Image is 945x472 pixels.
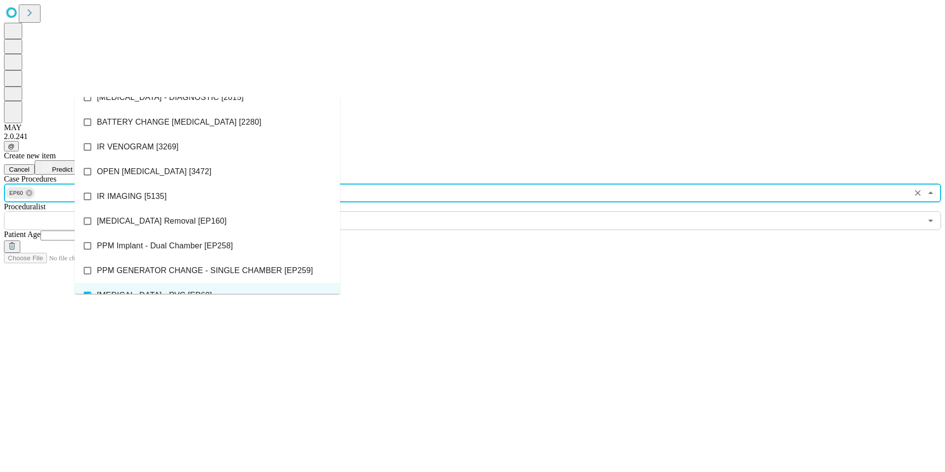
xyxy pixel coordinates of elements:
span: @ [8,142,15,150]
span: Create new item [4,151,56,160]
button: Close [924,186,938,200]
button: Cancel [4,164,35,175]
span: Predict [52,166,72,173]
span: IR IMAGING [5135] [97,190,167,202]
span: Proceduralist [4,202,45,211]
span: [MEDICAL_DATA] Removal [EP160] [97,215,227,227]
div: 2.0.241 [4,132,941,141]
span: IR VENOGRAM [3269] [97,141,178,153]
button: Open [924,214,938,228]
span: BATTERY CHANGE [MEDICAL_DATA] [2280] [97,116,261,128]
span: Scheduled Procedure [4,175,56,183]
span: PPM GENERATOR CHANGE - SINGLE CHAMBER [EP259] [97,265,313,277]
span: OPEN [MEDICAL_DATA] [3472] [97,166,212,178]
span: EP60 [5,188,27,199]
div: EP60 [5,187,35,199]
button: @ [4,141,19,151]
div: MAY [4,123,941,132]
span: Cancel [9,166,30,173]
span: [MEDICAL_DATA] - DIAGNOSTIC [2015] [97,92,244,103]
button: Predict [35,160,80,175]
span: Patient Age [4,230,41,238]
span: [MEDICAL_DATA] - PVC [EP60] [97,289,212,301]
span: PPM Implant - Dual Chamber [EP258] [97,240,233,252]
button: Clear [911,186,925,200]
